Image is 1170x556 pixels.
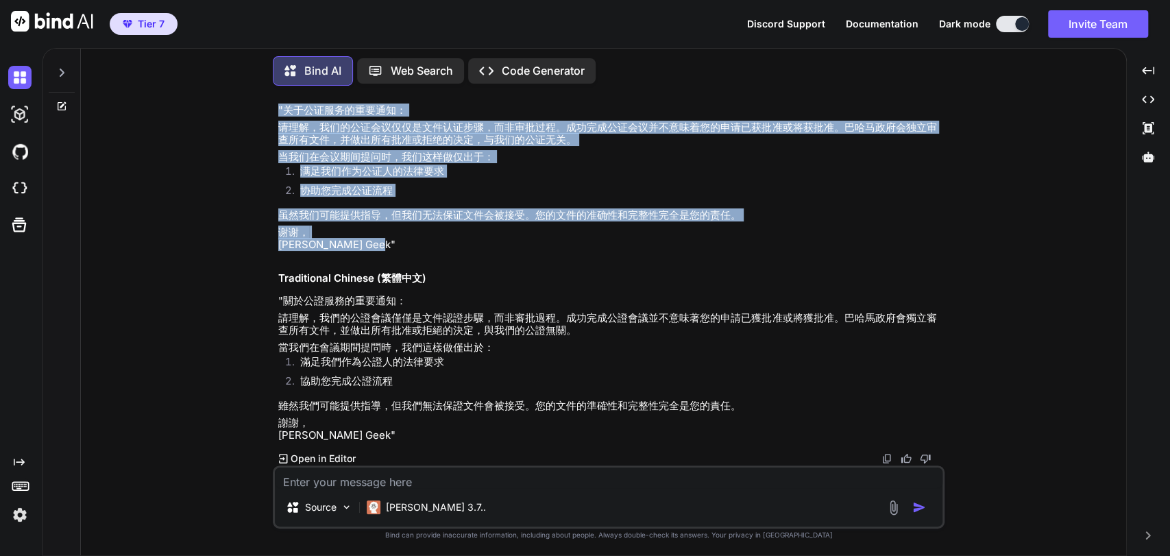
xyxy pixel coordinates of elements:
button: Invite Team [1048,10,1148,38]
span: Documentation [846,18,918,29]
li: 滿足我們作為公證人的法律要求 [289,356,942,375]
button: Discord Support [747,19,825,29]
p: 请理解，我们的公证会议仅仅是文件认证步骤，而非审批过程。成功完成公证会议并不意味着您的申请已获批准或将获批准。巴哈马政府会独立审查所有文件，并做出所有批准或拒绝的决定，与我们的公证无关。 [278,121,942,145]
p: 請理解，我們的公證會議僅僅是文件認證步驟，而非審批過程。成功完成公證會議並不意味著您的申請已獲批准或將獲批准。巴哈馬政府會獨立審查所有文件，並做出所有批准或拒絕的決定，與我們的公證無關。 [278,312,942,336]
p: 雖然我們可能提供指導，但我們無法保證文件會被接受。您的文件的準確性和完整性完全是您的責任。 [278,400,942,411]
button: Documentation [846,19,918,29]
li: 满足我们作为公证人的法律要求 [289,165,942,184]
p: Source [305,500,337,514]
li: 协助您完成公证流程 [289,184,942,204]
p: 謝謝， [PERSON_NAME] Geek" [278,417,942,441]
img: like [901,453,912,464]
img: icon [912,500,926,514]
img: githubDark [8,140,32,163]
img: settings [8,503,32,527]
p: 谢谢， [PERSON_NAME] Geek" [278,226,942,250]
p: Open in Editor [291,452,356,466]
img: darkAi-studio [8,103,32,126]
p: "關於公證服務的重要通知： [278,295,942,306]
img: premium [123,20,132,28]
img: cloudideIcon [8,177,32,200]
h2: Traditional Chinese (繁體中文) [278,272,942,284]
p: Web Search [391,64,453,77]
img: Bind AI [11,11,93,32]
span: Tier 7 [138,17,164,31]
img: darkChat [8,66,32,89]
p: Bind AI [304,64,341,77]
p: [PERSON_NAME] 3.7.. [386,500,486,514]
p: "关于公证服务的重要通知： [278,104,942,116]
button: premiumTier 7 [110,13,178,35]
img: copy [881,453,892,464]
p: 虽然我们可能提供指导，但我们无法保证文件会被接受。您的文件的准确性和完整性完全是您的责任。 [278,209,942,221]
p: Bind can provide inaccurate information, including about people. Always double-check its answers.... [273,531,944,540]
p: Code Generator [502,64,585,77]
img: attachment [886,500,901,516]
img: dislike [920,453,931,464]
img: Claude 3.7 Sonnet (Anthropic) [367,500,380,514]
p: 當我們在會議期間提問時，我們這樣做僅出於： [278,341,942,353]
span: Discord Support [747,18,825,29]
img: Pick Models [341,501,352,513]
span: Dark mode [939,17,990,31]
p: 当我们在会议期间提问时，我们这样做仅出于： [278,151,942,162]
li: 協助您完成公證流程 [289,375,942,394]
